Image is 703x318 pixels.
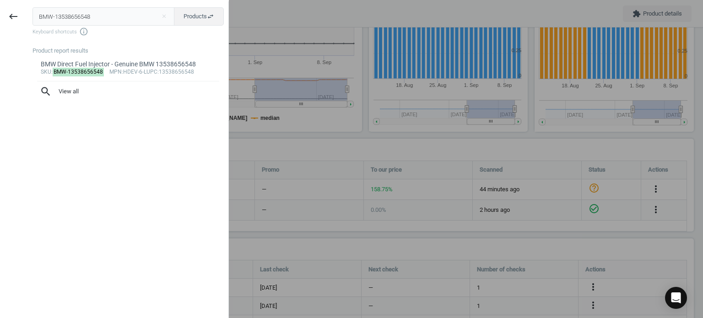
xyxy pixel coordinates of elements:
[40,86,216,97] span: View all
[40,86,52,97] i: search
[665,287,687,309] div: Open Intercom Messenger
[157,12,171,21] button: Close
[32,7,175,26] input: Enter the SKU or product name
[32,27,224,36] span: Keyboard shortcuts
[53,68,104,76] mark: BMW-13538656548
[41,69,216,76] div: : :HDEV-6-L :13538656548
[32,81,224,102] button: searchView all
[207,13,214,20] i: swap_horiz
[146,69,157,75] span: upc
[41,60,216,69] div: BMW Direct Fuel Injector - Genuine BMW 13538656548
[8,11,19,22] i: keyboard_backspace
[41,69,51,75] span: sku
[3,6,24,27] button: keyboard_backspace
[184,12,214,21] span: Products
[174,7,224,26] button: Productsswap_horiz
[79,27,88,36] i: info_outline
[32,47,228,55] div: Product report results
[109,69,122,75] span: mpn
